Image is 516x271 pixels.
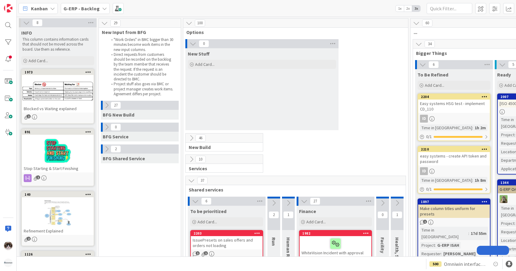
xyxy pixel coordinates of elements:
div: 891Stop Starting & Start Finishing [22,129,94,172]
span: 10 [195,156,206,163]
div: ID [418,115,490,123]
b: G-ERP - Backlog [64,5,100,12]
span: 0 [199,40,209,47]
div: 1897 [418,199,490,205]
span: 27 [310,198,320,205]
span: New Input from BFG [102,29,173,35]
span: New Stuff [188,51,210,57]
span: : [514,220,515,227]
span: : [441,250,442,257]
span: Ready [497,72,511,78]
span: Finance [299,208,316,214]
div: 2204 [421,95,490,99]
span: 0 [377,211,388,218]
span: Add Card... [306,219,326,225]
span: BFG Service [103,134,129,140]
div: 2203IssuePresets on sales offers and orders not loading [191,231,263,249]
span: 0 / 1 [426,186,432,192]
div: 1h 8m [473,177,487,184]
span: To Be Refined [418,72,448,78]
span: BFG Shared Service [103,155,145,161]
div: 1h 2m [473,124,487,131]
p: This column contains information cards that should not be moved across the board. Use them as ref... [22,37,93,52]
li: Project stuff also goes via BMC or project manager creates work items. Agreement differs per proj... [108,82,174,97]
span: : [435,242,436,249]
span: New Build [189,144,255,150]
span: 1 [204,251,208,255]
span: BFG New Build [103,112,134,118]
div: Project [420,242,435,249]
li: Direct requests from customers should be recorded on the backlog by the team member that receives... [108,52,174,82]
span: 1 [392,211,402,218]
div: 1982WhiteVision Incident with approval [300,231,371,257]
div: 2210 [421,147,490,151]
div: 2204Easy systems HSG test - implement CD_110 [418,94,490,113]
span: 6 [428,61,439,68]
span: 8 [32,19,43,26]
div: 2203 [194,231,263,235]
div: 0/1 [418,185,490,193]
img: TT [500,195,507,203]
span: Shared services [189,187,398,193]
div: 140Refinement Explained [22,192,94,235]
img: avatar [4,259,12,267]
span: Run [271,237,277,246]
div: 1973 [25,70,94,74]
div: 2210 [418,147,490,152]
div: WhiteVision Incident with approval [300,236,371,257]
span: 3x [412,5,420,12]
span: 0 [111,124,121,131]
div: 891 [25,130,94,134]
span: : [468,230,469,237]
div: Requester [420,250,441,257]
div: 1982 [302,231,371,235]
div: 2204 [418,94,490,100]
span: 27 [111,102,121,109]
span: 2 [27,237,31,241]
span: INFO [21,30,32,36]
div: Project [500,131,514,138]
span: 1 [423,220,427,224]
span: 1 [283,211,294,218]
img: Kv [4,242,12,250]
div: ID [420,115,428,123]
span: : [472,177,473,184]
div: 140 [25,192,94,197]
div: 140 [22,192,94,197]
span: 60 [422,19,432,27]
div: ID [418,167,490,175]
div: 500 [429,261,442,267]
div: 891 [22,129,94,135]
span: 2x [404,5,412,12]
span: 6 [201,198,212,205]
span: Omniwin interface HCN Test [444,260,487,268]
div: G-ERP ISAH [436,242,461,249]
span: : [472,124,473,131]
div: easy systems - create API token and password [418,152,490,165]
div: 1982 [300,231,371,236]
span: Options [186,29,401,35]
div: 0/1 [418,133,490,141]
div: Refinement Explained [22,227,94,235]
span: : [514,131,515,138]
span: 2 [111,145,121,153]
li: "Work Orders" in BMC bigger than 30 minutes become work items in the new input columns. [108,37,174,52]
div: ID [420,167,428,175]
div: Time in [GEOGRAPHIC_DATA] [420,177,472,184]
span: 34 [425,40,435,48]
span: 1 [27,114,31,118]
input: Quick Filter... [427,3,472,14]
div: Stop Starting & Start Finishing [22,164,94,172]
div: 1897Make column titles uniform for presets [418,199,490,218]
img: Visit kanbanzone.com [4,4,12,12]
span: Add Card... [29,58,48,63]
span: 1x [396,5,404,12]
div: IssuePresets on sales offers and orders not loading [191,236,263,249]
span: 1 [196,251,200,255]
div: 1126 [25,252,94,256]
div: Blocked vs Waiting explained [22,105,94,113]
div: 1973Blocked vs Waiting explained [22,69,94,113]
div: [PERSON_NAME] [442,250,477,257]
span: 29 [110,19,121,27]
div: 1126 [22,252,94,257]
